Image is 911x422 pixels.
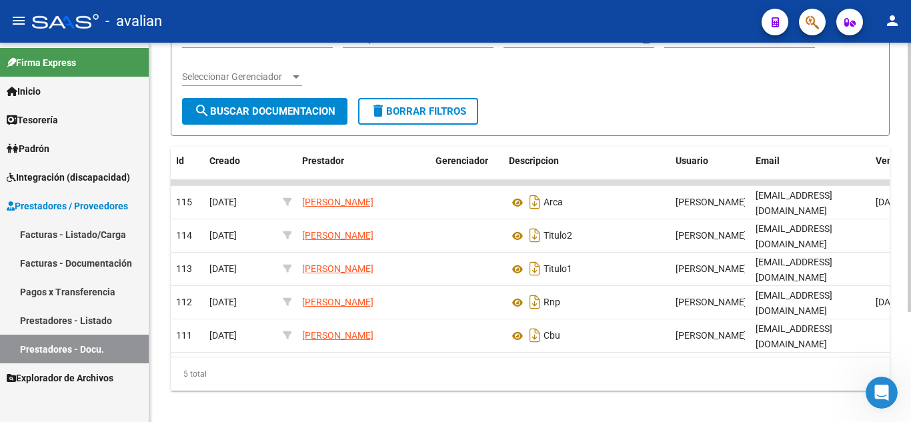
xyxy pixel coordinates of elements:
span: Id [176,155,184,166]
span: [PERSON_NAME] [676,230,747,241]
span: Gerenciador [435,155,488,166]
span: Inicio [7,84,41,99]
span: [DATE] [209,230,237,241]
span: [PERSON_NAME] [302,297,373,307]
span: Creado [209,155,240,166]
span: Email [756,155,780,166]
span: Descripcion [509,155,559,166]
span: Prestadores / Proveedores [7,199,128,213]
span: Padrón [7,141,49,156]
span: [DATE] [876,197,903,207]
datatable-header-cell: Gerenciador [430,147,504,191]
span: [PERSON_NAME] [302,230,373,241]
span: 111 [176,330,192,341]
mat-icon: person [884,13,900,29]
span: - avalian [105,7,162,36]
button: Borrar Filtros [358,98,478,125]
span: Buscar Documentacion [194,105,335,117]
span: Firma Express [7,55,76,70]
span: [EMAIL_ADDRESS][DOMAIN_NAME] [756,257,832,283]
span: [DATE] [876,297,903,307]
span: Usuario [676,155,708,166]
span: [EMAIL_ADDRESS][DOMAIN_NAME] [756,323,832,349]
i: Descargar documento [526,191,544,213]
span: [DATE] [209,297,237,307]
i: Descargar documento [526,291,544,313]
datatable-header-cell: Usuario [670,147,750,191]
span: Tesorería [7,113,58,127]
span: [DATE] [209,330,237,341]
span: [PERSON_NAME] [676,330,747,341]
span: [PERSON_NAME] [302,197,373,207]
span: [PERSON_NAME] [676,197,747,207]
span: [PERSON_NAME] [676,297,747,307]
span: [EMAIL_ADDRESS][DOMAIN_NAME] [756,290,832,316]
mat-icon: delete [370,103,386,119]
span: [PERSON_NAME] [676,263,747,274]
button: Open calendar [639,32,653,46]
span: Integración (discapacidad) [7,170,130,185]
span: [PERSON_NAME] [302,330,373,341]
iframe: Intercom live chat [866,377,898,409]
div: 5 total [171,357,890,391]
span: [DATE] [209,197,237,207]
span: Explorador de Archivos [7,371,113,385]
span: 114 [176,230,192,241]
datatable-header-cell: Id [171,147,204,191]
span: Arca [544,197,563,208]
span: [PERSON_NAME] [302,263,373,274]
span: 113 [176,263,192,274]
mat-icon: menu [11,13,27,29]
span: [EMAIL_ADDRESS][DOMAIN_NAME] [756,223,832,249]
mat-icon: search [194,103,210,119]
datatable-header-cell: Descripcion [504,147,670,191]
span: Cbu [544,331,560,341]
button: Buscar Documentacion [182,98,347,125]
i: Descargar documento [526,325,544,346]
span: Seleccionar Gerenciador [182,71,290,83]
datatable-header-cell: Creado [204,147,277,191]
span: [EMAIL_ADDRESS][DOMAIN_NAME] [756,190,832,216]
span: 112 [176,297,192,307]
i: Descargar documento [526,225,544,246]
span: Titulo1 [544,264,572,275]
span: Titulo2 [544,231,572,241]
datatable-header-cell: Prestador [297,147,430,191]
span: 115 [176,197,192,207]
span: Prestador [302,155,344,166]
span: Rnp [544,297,560,308]
span: Borrar Filtros [370,105,466,117]
span: [DATE] [209,263,237,274]
datatable-header-cell: Email [750,147,870,191]
i: Descargar documento [526,258,544,279]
